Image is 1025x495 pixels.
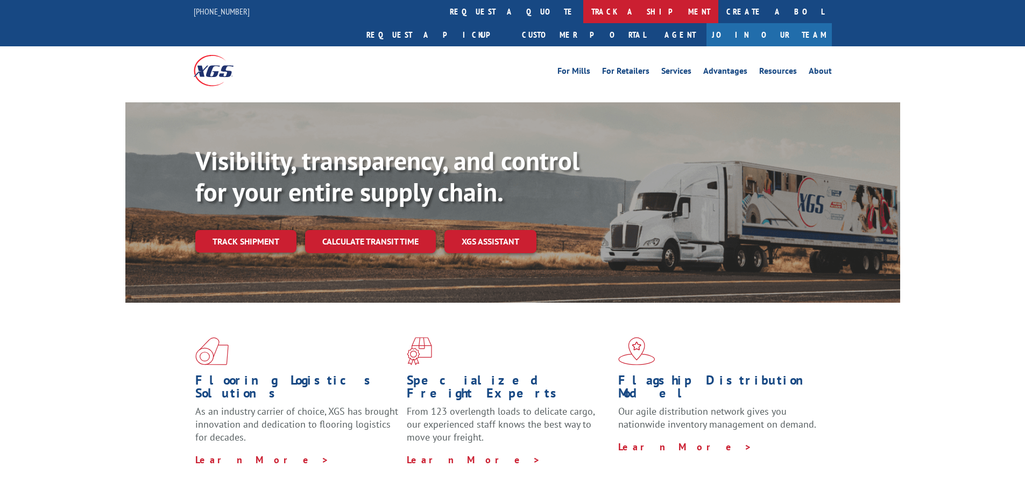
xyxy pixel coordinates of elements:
span: As an industry carrier of choice, XGS has brought innovation and dedication to flooring logistics... [195,405,398,443]
a: Track shipment [195,230,296,253]
a: [PHONE_NUMBER] [194,6,250,17]
a: Customer Portal [514,23,654,46]
a: Agent [654,23,706,46]
a: For Mills [557,67,590,79]
a: Join Our Team [706,23,832,46]
a: XGS ASSISTANT [444,230,536,253]
a: Request a pickup [358,23,514,46]
h1: Specialized Freight Experts [407,374,610,405]
b: Visibility, transparency, and control for your entire supply chain. [195,144,579,208]
a: Learn More > [195,454,329,466]
a: For Retailers [602,67,649,79]
p: From 123 overlength loads to delicate cargo, our experienced staff knows the best way to move you... [407,405,610,453]
img: xgs-icon-flagship-distribution-model-red [618,337,655,365]
a: Services [661,67,691,79]
h1: Flooring Logistics Solutions [195,374,399,405]
span: Our agile distribution network gives you nationwide inventory management on demand. [618,405,816,430]
a: About [809,67,832,79]
a: Calculate transit time [305,230,436,253]
h1: Flagship Distribution Model [618,374,822,405]
a: Resources [759,67,797,79]
a: Learn More > [407,454,541,466]
a: Advantages [703,67,747,79]
img: xgs-icon-total-supply-chain-intelligence-red [195,337,229,365]
a: Learn More > [618,441,752,453]
img: xgs-icon-focused-on-flooring-red [407,337,432,365]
